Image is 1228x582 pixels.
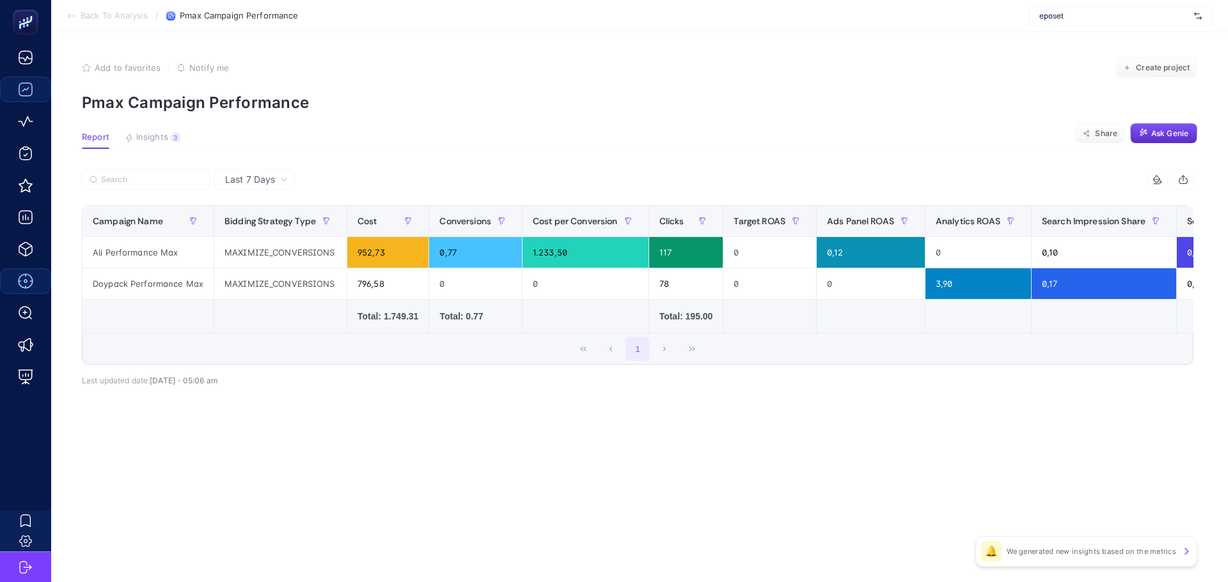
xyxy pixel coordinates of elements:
[439,216,491,226] span: Conversions
[1039,11,1189,21] span: eposet
[189,63,229,73] span: Notify me
[523,237,649,268] div: 1.233,50
[358,216,377,226] span: Cost
[136,132,168,142] span: Insights
[659,216,684,226] span: Clicks
[214,237,347,268] div: MAXIMIZE_CONVERSIONS
[659,310,713,323] div: Total: 195.00
[1136,63,1190,73] span: Create project
[81,11,148,21] span: Back To Analysis
[1130,123,1197,144] button: Ask Genie
[1075,123,1125,144] button: Share
[101,175,202,185] input: Search
[723,237,816,268] div: 0
[1151,128,1188,139] span: Ask Genie
[347,268,429,299] div: 796,58
[155,10,159,20] span: /
[93,216,163,226] span: Campaign Name
[723,268,816,299] div: 0
[225,173,275,186] span: Last 7 Days
[150,376,217,385] span: [DATE]・05:06 am
[347,237,429,268] div: 952,73
[1194,10,1202,22] img: svg%3e
[171,132,180,142] div: 3
[82,376,150,385] span: Last updated date:
[523,268,649,299] div: 0
[936,216,1000,226] span: Analytics ROAS
[649,237,723,268] div: 117
[358,310,418,323] div: Total: 1.749.31
[177,63,229,73] button: Notify me
[626,337,650,361] button: 1
[1115,57,1197,78] button: Create project
[827,216,894,226] span: Ads Panel ROAS
[925,268,1031,299] div: 3,90
[533,216,618,226] span: Cost per Conversion
[95,63,161,73] span: Add to favorites
[439,310,512,323] div: Total: 0.77
[82,132,109,142] span: Report
[1032,268,1176,299] div: 0,17
[1095,128,1117,139] span: Share
[82,63,161,73] button: Add to favorites
[429,268,522,299] div: 0
[817,237,925,268] div: 0,12
[82,93,1197,112] p: Pmax Campaign Performance
[180,11,298,21] span: Pmax Campaign Performance
[83,268,214,299] div: Doypack Performance Max
[429,237,522,268] div: 0,77
[83,237,214,268] div: Ali Performance Max
[82,190,1193,385] div: Last 7 Days
[817,268,925,299] div: 0
[214,268,347,299] div: MAXIMIZE_CONVERSIONS
[1042,216,1145,226] span: Search Impression Share
[925,237,1031,268] div: 0
[734,216,785,226] span: Target ROAS
[224,216,316,226] span: Bidding Strategy Type
[649,268,723,299] div: 78
[1032,237,1176,268] div: 0,10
